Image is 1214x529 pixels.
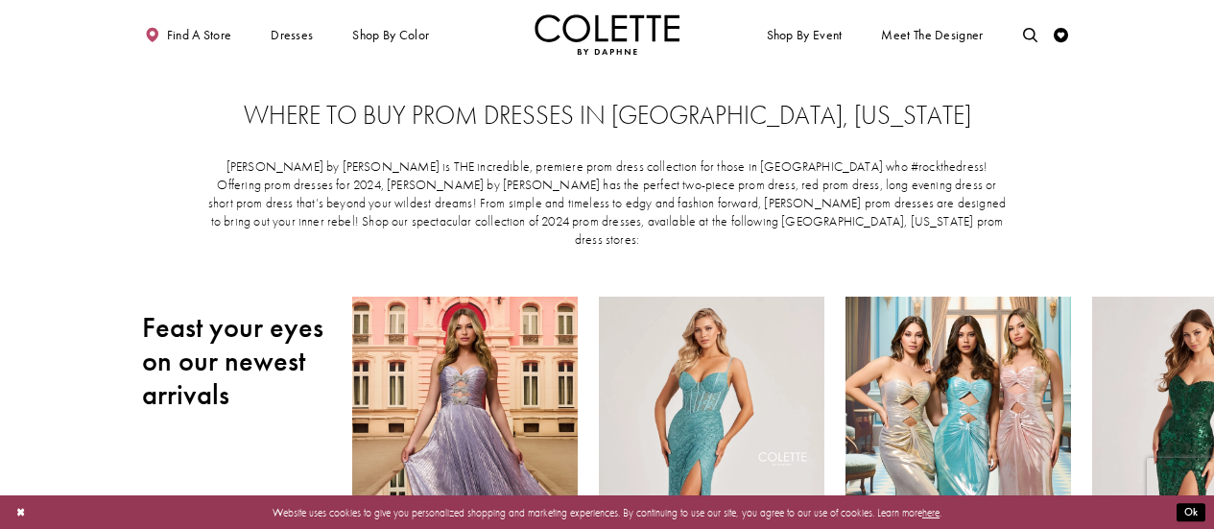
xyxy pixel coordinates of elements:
span: Meet the designer [881,28,983,42]
button: Close Dialog [9,499,33,525]
span: Shop by color [349,14,433,55]
a: Check Wishlist [1051,14,1073,55]
button: Submit Dialog [1177,503,1205,521]
a: Visit Home Page [535,14,680,55]
span: Dresses [267,14,317,55]
img: Colette by Daphne [535,14,680,55]
a: Toggle search [1019,14,1041,55]
a: Meet the designer [878,14,988,55]
h2: Where to buy prom dresses in [GEOGRAPHIC_DATA], [US_STATE] [171,101,1043,130]
span: Shop By Event [763,14,845,55]
span: Shop By Event [767,28,843,42]
a: here [922,505,940,518]
h2: Feast your eyes on our newest arrivals [142,311,331,412]
p: [PERSON_NAME] by [PERSON_NAME] is THE incredible, premiere prom dress collection for those in [GE... [205,158,1009,250]
p: Website uses cookies to give you personalized shopping and marketing experiences. By continuing t... [105,502,1109,521]
span: Find a store [167,28,232,42]
span: Shop by color [352,28,429,42]
a: Find a store [142,14,235,55]
span: Dresses [271,28,313,42]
